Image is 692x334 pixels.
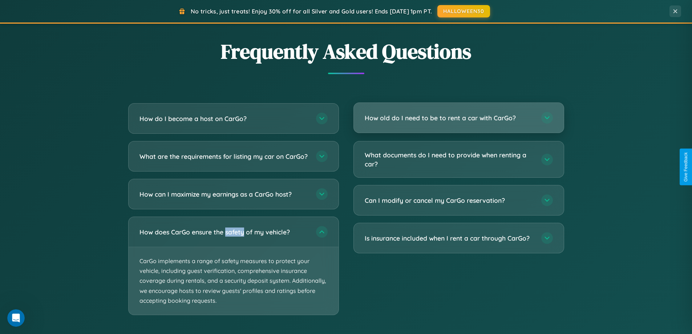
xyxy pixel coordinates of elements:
h3: How does CarGo ensure the safety of my vehicle? [139,228,309,237]
p: CarGo implements a range of safety measures to protect your vehicle, including guest verification... [129,247,339,315]
iframe: Intercom live chat [7,309,25,327]
button: HALLOWEEN30 [437,5,490,17]
h2: Frequently Asked Questions [128,37,564,65]
h3: How can I maximize my earnings as a CarGo host? [139,190,309,199]
span: No tricks, just treats! Enjoy 30% off for all Silver and Gold users! Ends [DATE] 1pm PT. [191,8,432,15]
h3: Is insurance included when I rent a car through CarGo? [365,234,534,243]
h3: Can I modify or cancel my CarGo reservation? [365,196,534,205]
h3: How old do I need to be to rent a car with CarGo? [365,113,534,122]
h3: What documents do I need to provide when renting a car? [365,150,534,168]
div: Give Feedback [683,152,688,182]
h3: How do I become a host on CarGo? [139,114,309,123]
h3: What are the requirements for listing my car on CarGo? [139,152,309,161]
